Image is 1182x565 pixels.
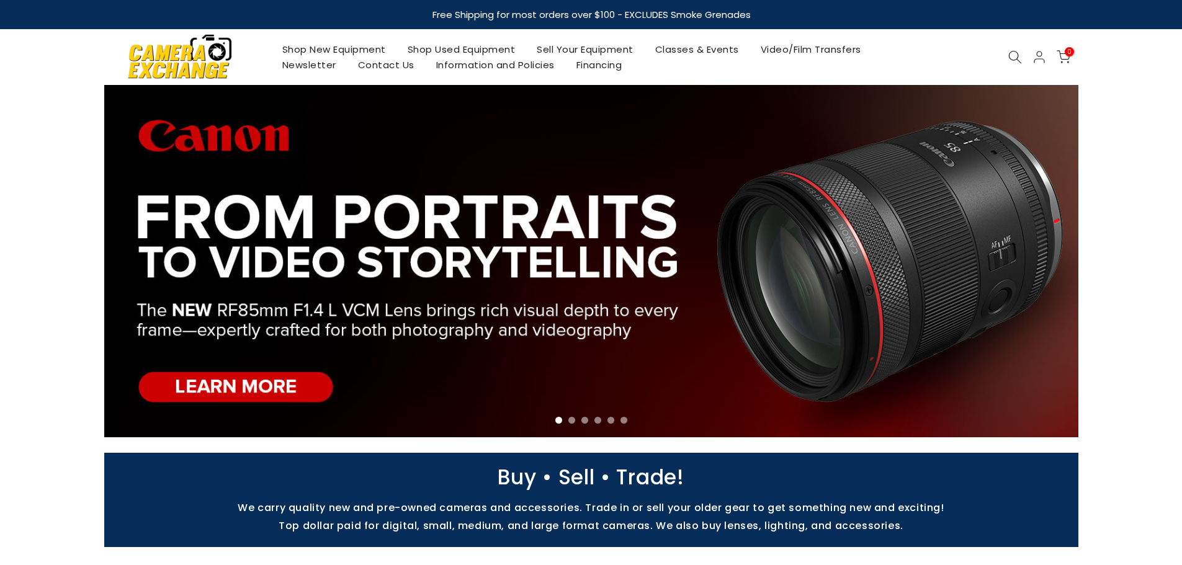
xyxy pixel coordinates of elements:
[396,42,526,57] a: Shop Used Equipment
[581,417,588,424] li: Page dot 3
[620,417,627,424] li: Page dot 6
[526,42,645,57] a: Sell Your Equipment
[1057,50,1070,64] a: 0
[644,42,750,57] a: Classes & Events
[98,471,1085,483] p: Buy • Sell • Trade!
[271,42,396,57] a: Shop New Equipment
[565,57,633,73] a: Financing
[271,57,347,73] a: Newsletter
[568,417,575,424] li: Page dot 2
[432,8,750,21] strong: Free Shipping for most orders over $100 - EXCLUDES Smoke Grenades
[594,417,601,424] li: Page dot 4
[750,42,872,57] a: Video/Film Transfers
[555,417,562,424] li: Page dot 1
[98,520,1085,532] p: Top dollar paid for digital, small, medium, and large format cameras. We also buy lenses, lightin...
[347,57,425,73] a: Contact Us
[607,417,614,424] li: Page dot 5
[425,57,565,73] a: Information and Policies
[98,502,1085,514] p: We carry quality new and pre-owned cameras and accessories. Trade in or sell your older gear to g...
[1065,47,1074,56] span: 0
